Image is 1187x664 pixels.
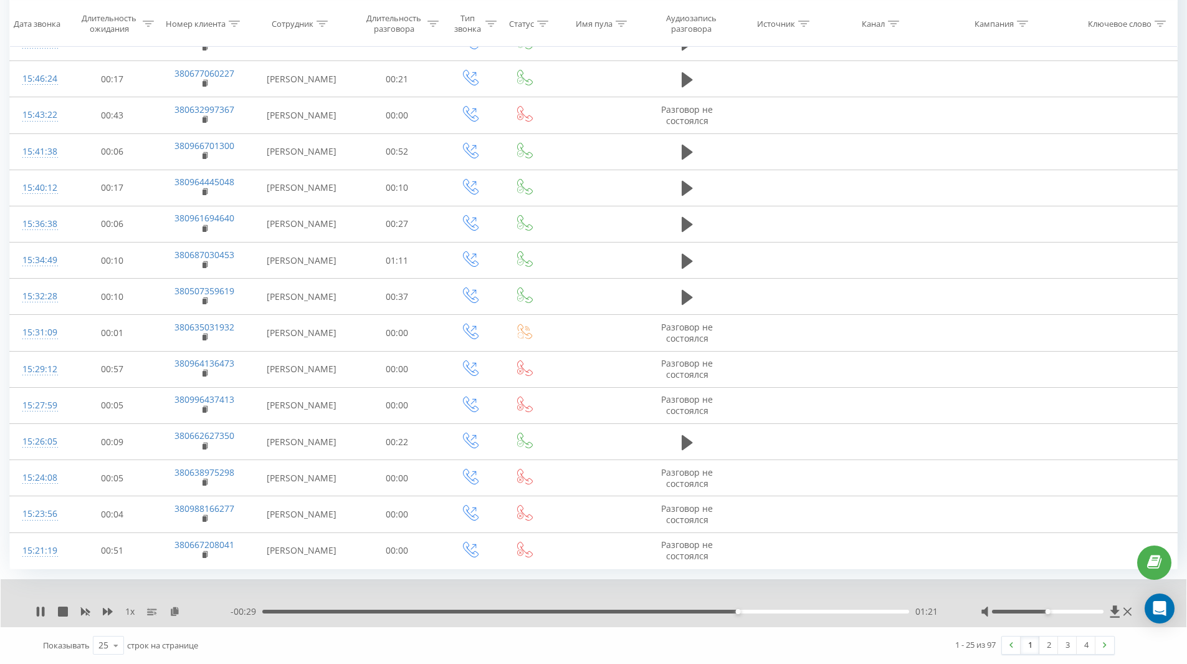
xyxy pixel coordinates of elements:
td: [PERSON_NAME] [251,460,352,496]
div: 1 - 25 из 97 [955,638,996,651]
div: Кампания [975,18,1014,29]
td: [PERSON_NAME] [251,206,352,242]
div: 15:36:38 [22,212,55,236]
a: 380635031932 [174,321,234,333]
span: Разговор не состоялся [661,393,713,416]
div: Источник [757,18,795,29]
td: 00:00 [352,315,442,351]
a: 3 [1058,637,1077,654]
td: [PERSON_NAME] [251,97,352,133]
a: 380964136473 [174,357,234,369]
span: Разговор не состоялся [661,103,713,127]
div: 15:21:19 [22,539,55,563]
a: 380961694640 [174,212,234,224]
td: 00:00 [352,460,442,496]
td: 00:52 [352,133,442,170]
div: Дата звонка [14,18,60,29]
div: 15:23:56 [22,502,55,526]
span: Показывать [43,640,90,651]
div: Сотрудник [272,18,313,29]
td: [PERSON_NAME] [251,133,352,170]
div: 15:41:38 [22,140,55,164]
div: 15:32:28 [22,284,55,309]
td: 00:43 [67,97,158,133]
td: [PERSON_NAME] [251,170,352,206]
td: 00:10 [352,170,442,206]
a: 380507359619 [174,285,234,297]
a: 4 [1077,637,1095,654]
a: 380964445048 [174,176,234,188]
td: 00:57 [67,351,158,387]
div: Номер клиента [166,18,226,29]
a: 380966701300 [174,140,234,152]
td: 00:06 [67,133,158,170]
div: 15:29:12 [22,357,55,382]
span: 01:21 [915,605,938,618]
td: 00:22 [352,424,442,460]
div: 15:34:49 [22,248,55,272]
span: Разговор не состоялся [661,466,713,489]
td: 01:11 [352,243,442,279]
a: 380677060227 [174,67,234,79]
td: 00:51 [67,532,158,569]
div: Имя пула [576,18,613,29]
div: 15:24:08 [22,466,55,490]
div: Accessibility label [736,609,741,614]
td: 00:17 [67,170,158,206]
div: Канал [862,18,885,29]
div: Длительность разговора [363,13,425,34]
td: 00:10 [67,243,158,279]
div: Тип звонка [453,13,482,34]
td: 00:06 [67,206,158,242]
div: 15:27:59 [22,393,55,418]
div: Статус [509,18,534,29]
td: 00:01 [67,315,158,351]
span: - 00:29 [231,605,262,618]
a: 1 [1021,637,1039,654]
span: Разговор не состоялся [661,503,713,526]
div: Длительность ожидания [79,13,140,34]
span: строк на странице [127,640,198,651]
a: 380662627350 [174,430,234,441]
div: 15:40:12 [22,176,55,200]
div: 15:26:05 [22,430,55,454]
a: 380996437413 [174,393,234,405]
td: [PERSON_NAME] [251,424,352,460]
td: 00:10 [67,279,158,315]
td: 00:09 [67,424,158,460]
td: [PERSON_NAME] [251,387,352,423]
span: Разговор не состоялся [661,321,713,344]
div: 25 [98,639,108,652]
td: 00:21 [352,61,442,97]
div: Ключевое слово [1088,18,1151,29]
a: 380638975298 [174,466,234,478]
td: 00:37 [352,279,442,315]
td: [PERSON_NAME] [251,532,352,569]
td: 00:00 [352,387,442,423]
a: 380632997367 [174,103,234,115]
td: [PERSON_NAME] [251,315,352,351]
td: 00:00 [352,532,442,569]
a: 2 [1039,637,1058,654]
a: 380667208041 [174,539,234,551]
td: [PERSON_NAME] [251,279,352,315]
div: Accessibility label [1045,609,1050,614]
td: [PERSON_NAME] [251,496,352,532]
td: 00:17 [67,61,158,97]
td: [PERSON_NAME] [251,351,352,387]
td: [PERSON_NAME] [251,61,352,97]
td: 00:00 [352,496,442,532]
td: 00:27 [352,206,442,242]
td: 00:04 [67,496,158,532]
div: Аудиозапись разговора [655,13,727,34]
td: 00:05 [67,460,158,496]
span: Разговор не состоялся [661,357,713,380]
a: 380988166277 [174,503,234,514]
div: 15:31:09 [22,320,55,345]
span: Разговор не состоялся [661,539,713,562]
td: 00:05 [67,387,158,423]
td: 00:00 [352,351,442,387]
div: 15:43:22 [22,103,55,127]
td: [PERSON_NAME] [251,243,352,279]
span: 1 x [125,605,135,618]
